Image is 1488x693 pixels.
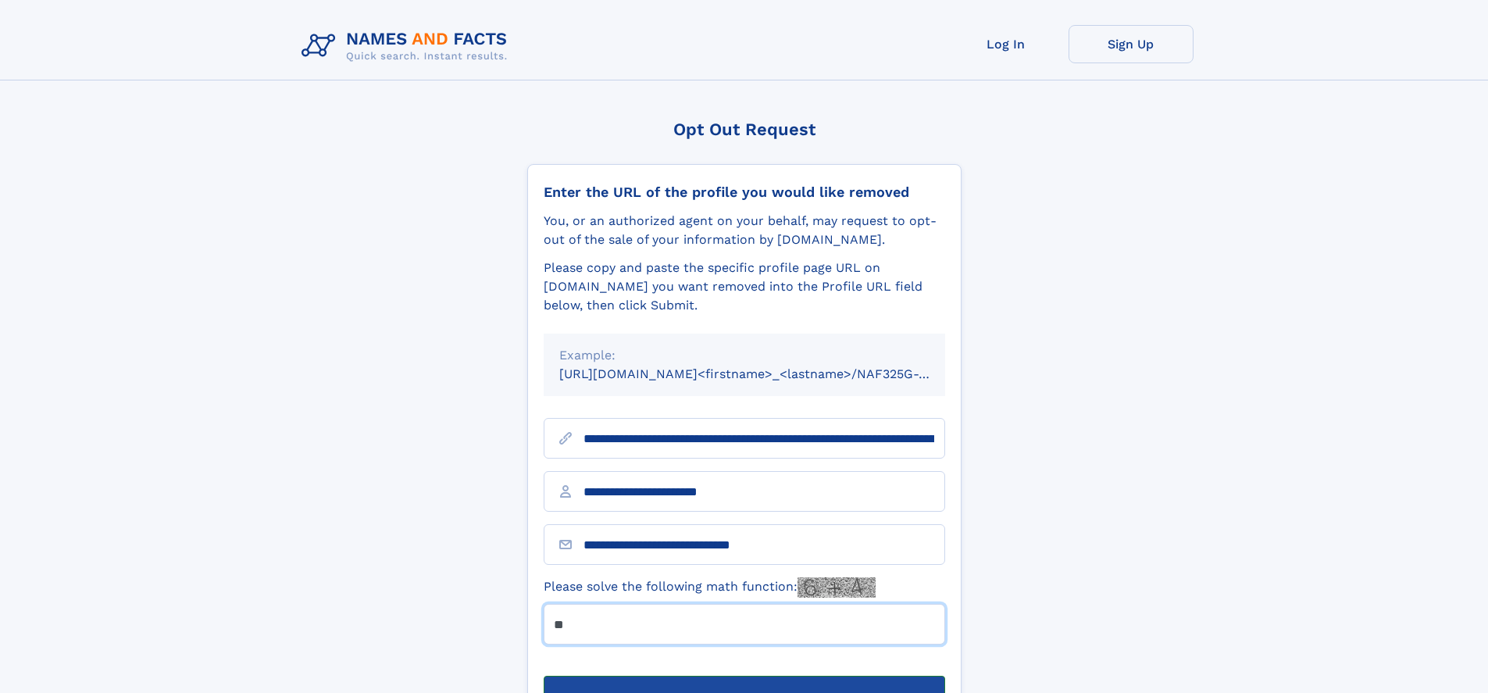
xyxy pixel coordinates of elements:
div: Opt Out Request [527,120,962,139]
img: Logo Names and Facts [295,25,520,67]
div: Please copy and paste the specific profile page URL on [DOMAIN_NAME] you want removed into the Pr... [544,259,945,315]
small: [URL][DOMAIN_NAME]<firstname>_<lastname>/NAF325G-xxxxxxxx [559,366,975,381]
div: Enter the URL of the profile you would like removed [544,184,945,201]
label: Please solve the following math function: [544,577,876,598]
a: Log In [944,25,1069,63]
div: You, or an authorized agent on your behalf, may request to opt-out of the sale of your informatio... [544,212,945,249]
div: Example: [559,346,930,365]
a: Sign Up [1069,25,1194,63]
